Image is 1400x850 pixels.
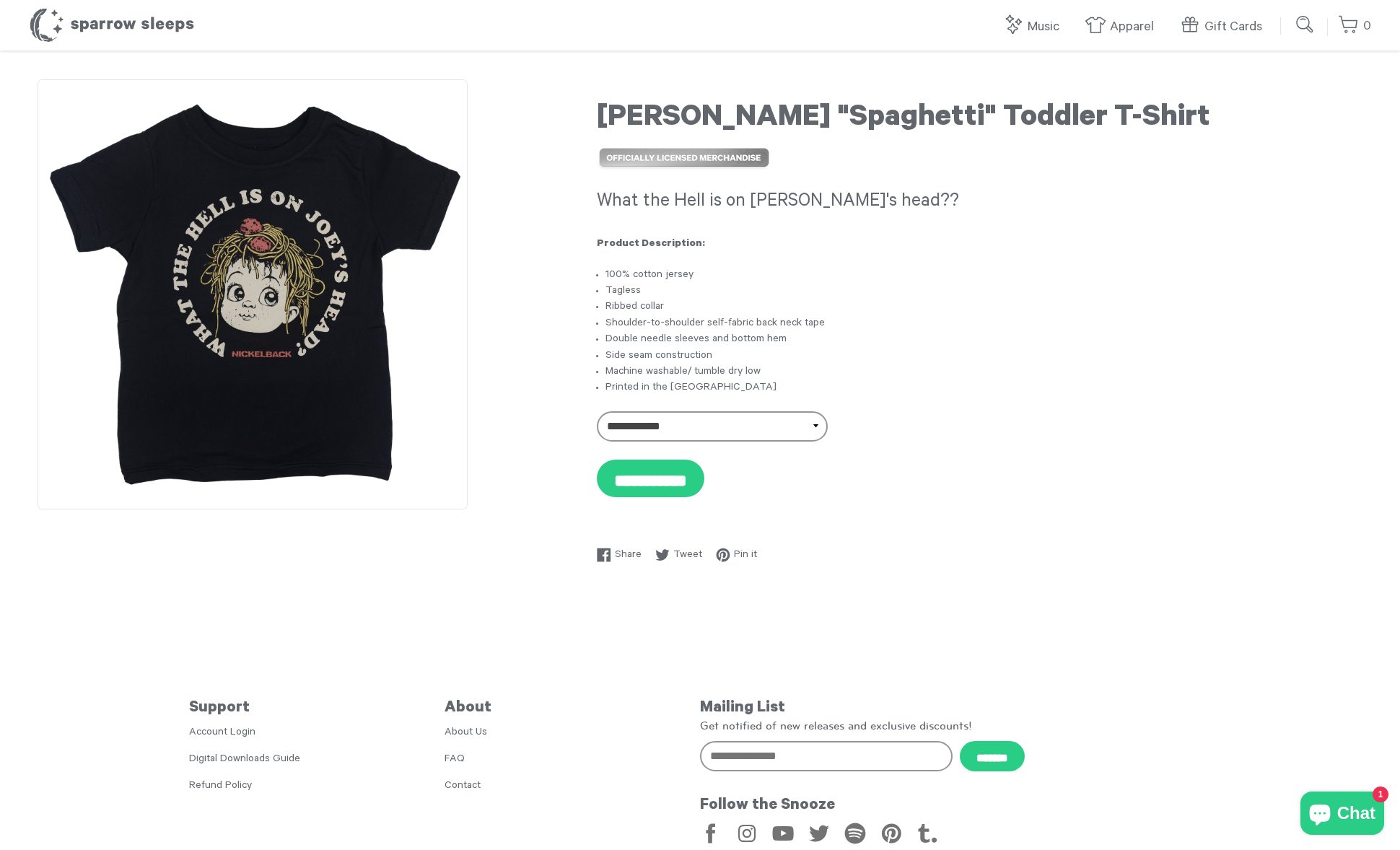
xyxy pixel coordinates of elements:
h5: About [445,699,700,718]
a: About Us [445,727,487,739]
span: Tagless [605,286,641,297]
inbox-online-store-chat: Shopify online store chat [1296,792,1388,838]
a: Instagram [736,823,758,844]
a: Refund Policy [189,781,252,792]
span: Pin it [734,548,757,564]
span: Printed in the [GEOGRAPHIC_DATA] [605,382,776,394]
span: 100% cotton jersey [605,270,694,281]
li: Double needle sleeves and bottom hem [605,332,1362,348]
h5: Support [189,699,445,718]
img: Nickelback "Spaghetti" Toddler T-Shirt [38,79,468,509]
input: Submit [1291,10,1320,39]
a: Account Login [189,727,255,739]
h3: What the Hell is on [PERSON_NAME]'s head?? [597,190,1362,215]
li: Machine washable/ tumble dry low [605,364,1362,380]
a: Digital Downloads Guide [189,754,300,766]
h5: Mailing List [700,699,1211,718]
a: Contact [445,781,481,792]
a: YouTube [772,823,794,844]
li: Side seam construction [605,349,1362,364]
li: Ribbed collar [605,299,1362,315]
li: Shoulder-to-shoulder self-fabric back neck tape [605,316,1362,332]
h1: Sparrow Sleeps [29,7,195,43]
a: FAQ [445,754,465,766]
span: Share [615,548,642,564]
a: Apparel [1085,12,1161,43]
h5: Follow the Snooze [700,797,1211,815]
span: Tweet [673,548,702,564]
a: Facebook [700,823,722,844]
a: Music [1002,12,1067,43]
a: Tumblr [916,823,938,844]
strong: Product Description: [597,239,705,250]
p: Get notified of new releases and exclusive discounts! [700,718,1211,734]
a: Spotify [844,823,866,844]
a: Gift Cards [1179,12,1269,43]
a: Pinterest [880,823,902,844]
a: 0 [1338,11,1371,42]
a: Twitter [808,823,830,844]
h1: [PERSON_NAME] "Spaghetti" Toddler T-Shirt [597,102,1362,138]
